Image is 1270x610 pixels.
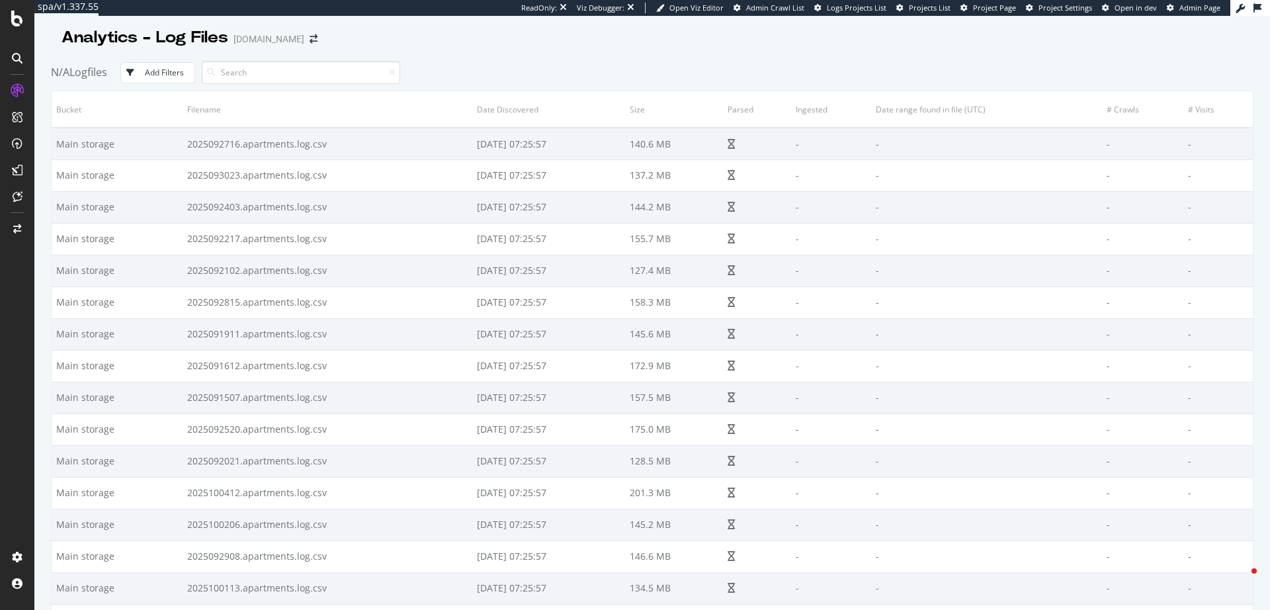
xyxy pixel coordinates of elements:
[625,414,723,445] td: 175.0 MB
[1102,191,1183,223] td: -
[1102,541,1183,572] td: -
[472,128,625,159] td: [DATE] 07:25:57
[791,91,871,128] th: Ingested
[472,477,625,509] td: [DATE] 07:25:57
[183,286,472,318] td: 2025092815.apartments.log.csv
[1102,128,1183,159] td: -
[52,382,183,414] td: Main storage
[1102,223,1183,255] td: -
[791,255,871,286] td: -
[625,286,723,318] td: 158.3 MB
[52,477,183,509] td: Main storage
[52,286,183,318] td: Main storage
[871,541,1103,572] td: -
[871,509,1103,541] td: -
[1026,3,1092,13] a: Project Settings
[791,223,871,255] td: -
[871,318,1103,350] td: -
[791,445,871,477] td: -
[183,382,472,414] td: 2025091507.apartments.log.csv
[183,191,472,223] td: 2025092403.apartments.log.csv
[472,191,625,223] td: [DATE] 07:25:57
[625,91,723,128] th: Size
[1102,159,1183,191] td: -
[791,382,871,414] td: -
[871,91,1103,128] th: Date range found in file (UTC)
[1183,350,1253,382] td: -
[909,3,951,13] span: Projects List
[871,255,1103,286] td: -
[896,3,951,13] a: Projects List
[791,541,871,572] td: -
[183,414,472,445] td: 2025092520.apartments.log.csv
[791,509,871,541] td: -
[472,541,625,572] td: [DATE] 07:25:57
[1102,572,1183,604] td: -
[183,541,472,572] td: 2025092908.apartments.log.csv
[1183,255,1253,286] td: -
[1102,318,1183,350] td: -
[1102,3,1157,13] a: Open in dev
[472,255,625,286] td: [DATE] 07:25:57
[791,477,871,509] td: -
[871,477,1103,509] td: -
[52,509,183,541] td: Main storage
[734,3,804,13] a: Admin Crawl List
[1183,128,1253,159] td: -
[791,572,871,604] td: -
[871,445,1103,477] td: -
[656,3,724,13] a: Open Viz Editor
[791,318,871,350] td: -
[472,91,625,128] th: Date Discovered
[1102,382,1183,414] td: -
[1183,191,1253,223] td: -
[625,255,723,286] td: 127.4 MB
[120,62,195,83] button: Add Filters
[183,509,472,541] td: 2025100206.apartments.log.csv
[183,350,472,382] td: 2025091612.apartments.log.csv
[625,318,723,350] td: 145.6 MB
[52,91,183,128] th: Bucket
[1102,414,1183,445] td: -
[814,3,886,13] a: Logs Projects List
[973,3,1016,13] span: Project Page
[1102,477,1183,509] td: -
[1102,350,1183,382] td: -
[202,61,400,84] input: Search
[669,3,724,13] span: Open Viz Editor
[791,128,871,159] td: -
[52,128,183,159] td: Main storage
[871,128,1103,159] td: -
[69,65,107,79] span: Logfiles
[51,65,69,79] span: N/A
[52,223,183,255] td: Main storage
[233,32,304,46] div: [DOMAIN_NAME]
[1102,255,1183,286] td: -
[871,159,1103,191] td: -
[52,541,183,572] td: Main storage
[625,572,723,604] td: 134.5 MB
[960,3,1016,13] a: Project Page
[625,445,723,477] td: 128.5 MB
[183,572,472,604] td: 2025100113.apartments.log.csv
[472,286,625,318] td: [DATE] 07:25:57
[791,159,871,191] td: -
[62,26,228,49] div: Analytics - Log Files
[791,414,871,445] td: -
[1183,572,1253,604] td: -
[52,445,183,477] td: Main storage
[1167,3,1220,13] a: Admin Page
[521,3,557,13] div: ReadOnly:
[625,477,723,509] td: 201.3 MB
[183,128,472,159] td: 2025092716.apartments.log.csv
[52,414,183,445] td: Main storage
[183,223,472,255] td: 2025092217.apartments.log.csv
[791,350,871,382] td: -
[183,445,472,477] td: 2025092021.apartments.log.csv
[625,159,723,191] td: 137.2 MB
[1183,382,1253,414] td: -
[52,350,183,382] td: Main storage
[1183,223,1253,255] td: -
[871,191,1103,223] td: -
[746,3,804,13] span: Admin Crawl List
